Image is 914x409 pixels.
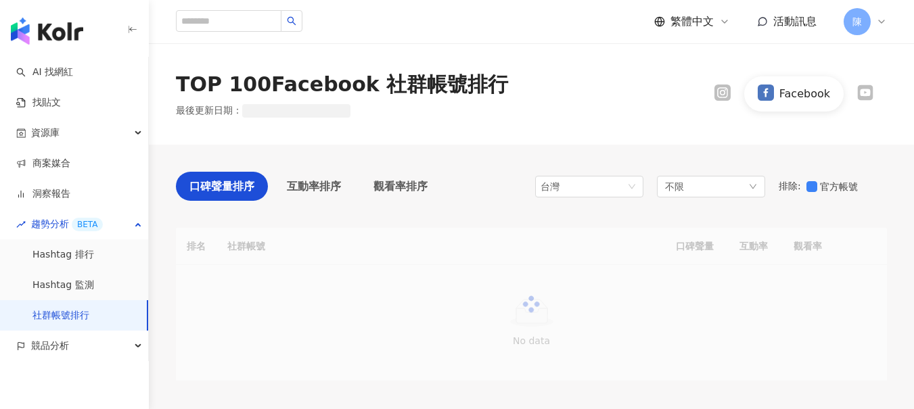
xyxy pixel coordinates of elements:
div: BETA [72,218,103,231]
a: 找貼文 [16,96,61,110]
a: 社群帳號排行 [32,309,89,322]
img: logo [11,18,83,45]
a: 洞察報告 [16,187,70,201]
span: down [749,183,757,191]
span: search [287,16,296,26]
a: searchAI 找網紅 [16,66,73,79]
span: 官方帳號 [817,179,863,194]
a: Hashtag 監測 [32,279,94,292]
span: 繁體中文 [670,14,714,29]
span: 不限 [665,179,684,194]
div: 台灣 [541,176,585,197]
span: 觀看率排序 [373,178,428,195]
a: Hashtag 排行 [32,248,94,262]
span: 口碑聲量排序 [189,178,254,195]
span: 資源庫 [31,118,60,148]
span: 排除 : [779,181,801,191]
div: Facebook [779,87,830,101]
div: TOP 100 Facebook 社群帳號排行 [176,70,508,99]
a: 商案媒合 [16,157,70,170]
span: rise [16,220,26,229]
span: 陳 [852,14,862,29]
span: 競品分析 [31,331,69,361]
span: 互動率排序 [287,178,341,195]
p: 最後更新日期 ： [176,104,350,118]
span: 趨勢分析 [31,209,103,239]
span: 活動訊息 [773,15,817,28]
